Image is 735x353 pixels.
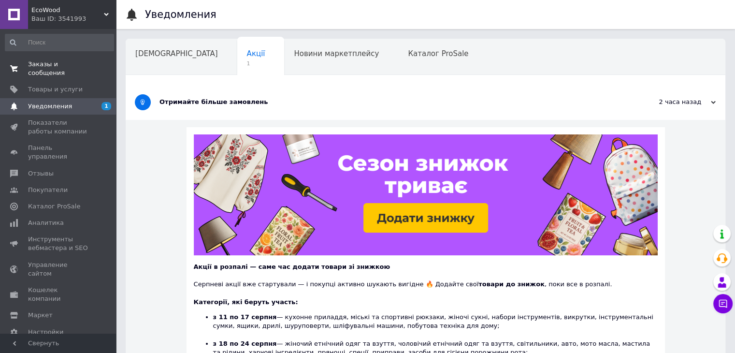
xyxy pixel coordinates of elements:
span: Панель управления [28,144,89,161]
span: Кошелек компании [28,286,89,303]
span: EcoWood [31,6,104,15]
span: Настройки [28,328,63,337]
span: Показатели работы компании [28,118,89,136]
span: Заказы и сообщения [28,60,89,77]
div: Отримайте більше замовлень [159,98,619,106]
b: товари до знижок [478,280,545,288]
span: Покупатели [28,186,68,194]
span: Управление сайтом [28,261,89,278]
span: Акції [247,49,265,58]
h1: Уведомления [145,9,216,20]
span: 1 [247,60,265,67]
b: з 11 по 17 серпня [213,313,277,321]
b: Категорії, які беруть участь: [194,298,298,306]
div: 2 часа назад [619,98,716,106]
span: Аналитика [28,219,64,227]
div: Серпневі акції вже стартували — і покупці активно шукають вигідне 🔥 Додайте свої , поки все в роз... [194,271,658,289]
div: Ваш ID: 3541993 [31,15,116,23]
span: [DEMOGRAPHIC_DATA] [135,49,218,58]
span: Инструменты вебмастера и SEO [28,235,89,252]
b: Акції в розпалі — саме час додати товари зі знижкою [194,263,390,270]
b: з 18 по 24 серпня [213,340,277,347]
span: Каталог ProSale [408,49,468,58]
span: Уведомления [28,102,72,111]
span: Товары и услуги [28,85,83,94]
span: Новини маркетплейсу [294,49,379,58]
button: Чат с покупателем [713,294,733,313]
li: — кухонне приладдя, міські та спортивні рюкзаки, жіночі сукні, набори інструментів, викрутки, інс... [213,313,658,339]
span: Отзывы [28,169,54,178]
span: Маркет [28,311,53,320]
span: 1 [101,102,111,110]
input: Поиск [5,34,114,51]
span: Каталог ProSale [28,202,80,211]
